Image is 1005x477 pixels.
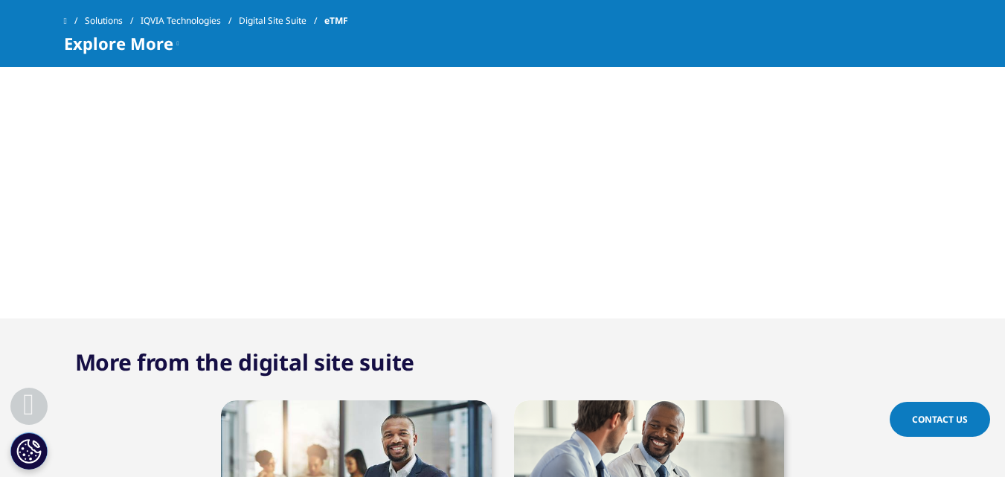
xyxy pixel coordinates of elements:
[324,7,348,34] span: eTMF
[85,7,141,34] a: Solutions
[141,7,239,34] a: IQVIA Technologies
[890,402,990,437] a: Contact Us
[239,7,324,34] a: Digital Site Suite
[75,348,414,377] h2: More from the digital site suite
[912,413,968,426] span: Contact Us
[64,34,173,52] span: Explore More
[10,432,48,470] button: Cookies Settings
